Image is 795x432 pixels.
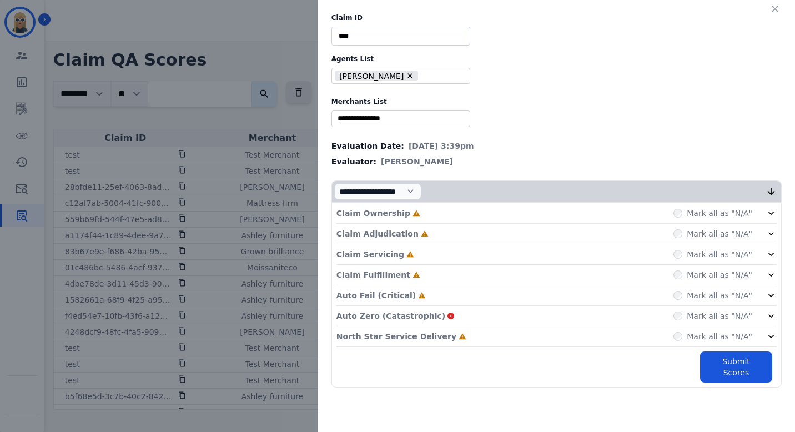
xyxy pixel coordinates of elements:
label: Merchants List [331,97,782,106]
p: North Star Service Delivery [336,331,456,342]
p: Auto Zero (Catastrophic) [336,310,445,322]
div: Evaluation Date: [331,140,782,152]
p: Claim Adjudication [336,228,419,239]
label: Mark all as "N/A" [687,228,752,239]
label: Mark all as "N/A" [687,331,752,342]
label: Mark all as "N/A" [687,290,752,301]
label: Mark all as "N/A" [687,208,752,219]
label: Mark all as "N/A" [687,269,752,280]
label: Mark all as "N/A" [687,249,752,260]
span: [DATE] 3:39pm [409,140,474,152]
button: Remove Alexis Martinez [406,72,414,80]
p: Claim Fulfillment [336,269,410,280]
p: Claim Ownership [336,208,410,219]
span: [PERSON_NAME] [381,156,453,167]
div: Evaluator: [331,156,782,167]
label: Agents List [331,54,782,63]
button: Submit Scores [700,351,772,383]
label: Claim ID [331,13,782,22]
label: Mark all as "N/A" [687,310,752,322]
p: Claim Servicing [336,249,404,260]
li: [PERSON_NAME] [335,71,418,81]
ul: selected options [334,113,467,124]
p: Auto Fail (Critical) [336,290,416,301]
ul: selected options [334,69,463,83]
